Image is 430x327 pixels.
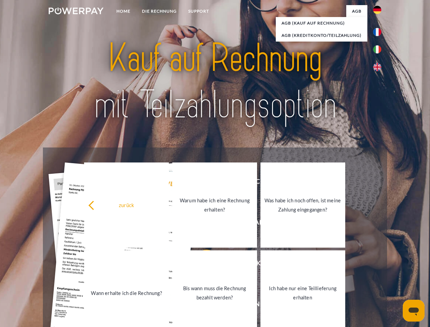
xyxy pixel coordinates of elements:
div: Ich habe nur eine Teillieferung erhalten [265,284,341,302]
a: Home [111,5,136,17]
div: zurück [88,200,165,209]
img: title-powerpay_de.svg [65,33,365,130]
img: de [373,6,381,14]
a: AGB (Kauf auf Rechnung) [276,17,367,29]
img: en [373,63,381,71]
img: fr [373,28,381,36]
div: Warum habe ich eine Rechnung erhalten? [176,196,253,214]
div: Bis wann muss die Rechnung bezahlt werden? [176,284,253,302]
a: agb [346,5,367,17]
img: it [373,45,381,53]
iframe: Schaltfläche zum Öffnen des Messaging-Fensters [403,300,425,322]
a: DIE RECHNUNG [136,5,182,17]
a: Was habe ich noch offen, ist meine Zahlung eingegangen? [260,162,345,248]
a: AGB (Kreditkonto/Teilzahlung) [276,29,367,42]
div: Wann erhalte ich die Rechnung? [88,288,165,297]
a: SUPPORT [182,5,215,17]
img: logo-powerpay-white.svg [49,7,103,14]
div: Was habe ich noch offen, ist meine Zahlung eingegangen? [265,196,341,214]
